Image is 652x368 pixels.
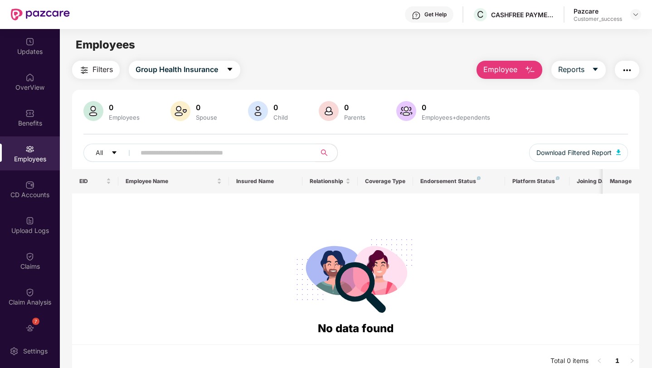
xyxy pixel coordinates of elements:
span: left [597,358,602,363]
button: search [315,144,338,162]
div: Employees [107,114,141,121]
span: EID [79,178,104,185]
img: svg+xml;base64,PHN2ZyB4bWxucz0iaHR0cDovL3d3dy53My5vcmcvMjAwMC9zdmciIHhtbG5zOnhsaW5rPSJodHRwOi8vd3... [525,65,535,76]
div: Child [272,114,290,121]
div: 0 [342,103,367,112]
span: Group Health Insurance [136,64,218,75]
img: svg+xml;base64,PHN2ZyBpZD0iQmVuZWZpdHMiIHhtbG5zPSJodHRwOi8vd3d3LnczLm9yZy8yMDAwL3N2ZyIgd2lkdGg9Ij... [25,109,34,118]
span: Employees [76,38,135,51]
th: Relationship [302,169,358,194]
button: Filters [72,61,120,79]
img: svg+xml;base64,PHN2ZyBpZD0iQ0RfQWNjb3VudHMiIGRhdGEtbmFtZT0iQ0QgQWNjb3VudHMiIHhtbG5zPSJodHRwOi8vd3... [25,180,34,189]
img: svg+xml;base64,PHN2ZyB4bWxucz0iaHR0cDovL3d3dy53My5vcmcvMjAwMC9zdmciIHhtbG5zOnhsaW5rPSJodHRwOi8vd3... [319,101,339,121]
button: Employee [477,61,542,79]
button: Group Health Insurancecaret-down [129,61,240,79]
div: Employees+dependents [420,114,492,121]
th: Coverage Type [358,169,413,194]
img: svg+xml;base64,PHN2ZyB4bWxucz0iaHR0cDovL3d3dy53My5vcmcvMjAwMC9zdmciIHhtbG5zOnhsaW5rPSJodHRwOi8vd3... [83,101,103,121]
img: svg+xml;base64,PHN2ZyBpZD0iVXBkYXRlZCIgeG1sbnM9Imh0dHA6Ly93d3cudzMub3JnLzIwMDAvc3ZnIiB3aWR0aD0iMj... [25,37,34,46]
div: Settings [20,347,50,356]
span: C [477,9,484,20]
span: caret-down [592,66,599,74]
img: svg+xml;base64,PHN2ZyBpZD0iRW1wbG95ZWVzIiB4bWxucz0iaHR0cDovL3d3dy53My5vcmcvMjAwMC9zdmciIHdpZHRoPS... [25,145,34,154]
span: No data found [318,322,394,335]
span: Employee Name [126,178,215,185]
img: svg+xml;base64,PHN2ZyBpZD0iSG9tZSIgeG1sbnM9Imh0dHA6Ly93d3cudzMub3JnLzIwMDAvc3ZnIiB3aWR0aD0iMjAiIG... [25,73,34,82]
span: caret-down [226,66,234,74]
div: Pazcare [574,7,622,15]
span: search [315,149,333,156]
div: 0 [107,103,141,112]
th: Employee Name [118,169,229,194]
img: svg+xml;base64,PHN2ZyB4bWxucz0iaHR0cDovL3d3dy53My5vcmcvMjAwMC9zdmciIHdpZHRoPSIyNCIgaGVpZ2h0PSIyNC... [622,65,633,76]
div: Customer_success [574,15,622,23]
span: Reports [558,64,584,75]
div: 0 [194,103,219,112]
img: svg+xml;base64,PHN2ZyBpZD0iQ2xhaW0iIHhtbG5zPSJodHRwOi8vd3d3LnczLm9yZy8yMDAwL3N2ZyIgd2lkdGg9IjIwIi... [25,252,34,261]
img: svg+xml;base64,PHN2ZyB4bWxucz0iaHR0cDovL3d3dy53My5vcmcvMjAwMC9zdmciIHhtbG5zOnhsaW5rPSJodHRwOi8vd3... [170,101,190,121]
div: 0 [272,103,290,112]
img: svg+xml;base64,PHN2ZyBpZD0iU2V0dGluZy0yMHgyMCIgeG1sbnM9Imh0dHA6Ly93d3cudzMub3JnLzIwMDAvc3ZnIiB3aW... [10,347,19,356]
div: Parents [342,114,367,121]
div: CASHFREE PAYMENTS INDIA PVT. LTD. [491,10,555,19]
button: Allcaret-down [83,144,139,162]
span: right [629,358,635,363]
div: 7 [32,318,39,325]
div: Endorsement Status [420,178,498,185]
span: Download Filtered Report [536,148,612,158]
img: svg+xml;base64,PHN2ZyBpZD0iQ2xhaW0iIHhtbG5zPSJodHRwOi8vd3d3LnczLm9yZy8yMDAwL3N2ZyIgd2lkdGg9IjIwIi... [25,288,34,297]
th: Joining Date [569,169,625,194]
span: All [96,148,103,158]
div: 0 [420,103,492,112]
button: Reportscaret-down [551,61,606,79]
div: Get Help [424,11,447,18]
img: svg+xml;base64,PHN2ZyB4bWxucz0iaHR0cDovL3d3dy53My5vcmcvMjAwMC9zdmciIHhtbG5zOnhsaW5rPSJodHRwOi8vd3... [616,150,621,155]
th: Insured Name [229,169,303,194]
img: svg+xml;base64,PHN2ZyBpZD0iSGVscC0zMngzMiIgeG1sbnM9Imh0dHA6Ly93d3cudzMub3JnLzIwMDAvc3ZnIiB3aWR0aD... [412,11,421,20]
img: svg+xml;base64,PHN2ZyBpZD0iRW5kb3JzZW1lbnRzIiB4bWxucz0iaHR0cDovL3d3dy53My5vcmcvMjAwMC9zdmciIHdpZH... [25,324,34,333]
img: svg+xml;base64,PHN2ZyB4bWxucz0iaHR0cDovL3d3dy53My5vcmcvMjAwMC9zdmciIHhtbG5zOnhsaW5rPSJodHRwOi8vd3... [396,101,416,121]
th: Manage [603,169,639,194]
div: Platform Status [512,178,562,185]
button: Download Filtered Report [529,144,628,162]
img: svg+xml;base64,PHN2ZyB4bWxucz0iaHR0cDovL3d3dy53My5vcmcvMjAwMC9zdmciIHhtbG5zOnhsaW5rPSJodHRwOi8vd3... [248,101,268,121]
th: EID [72,169,118,194]
a: 1 [610,354,625,368]
span: Filters [92,64,113,75]
img: svg+xml;base64,PHN2ZyB4bWxucz0iaHR0cDovL3d3dy53My5vcmcvMjAwMC9zdmciIHdpZHRoPSI4IiBoZWlnaHQ9IjgiIH... [477,176,481,180]
img: New Pazcare Logo [11,9,70,20]
img: svg+xml;base64,PHN2ZyB4bWxucz0iaHR0cDovL3d3dy53My5vcmcvMjAwMC9zdmciIHdpZHRoPSIyODgiIGhlaWdodD0iMj... [290,228,421,320]
img: svg+xml;base64,PHN2ZyB4bWxucz0iaHR0cDovL3d3dy53My5vcmcvMjAwMC9zdmciIHdpZHRoPSIyNCIgaGVpZ2h0PSIyNC... [79,65,90,76]
img: svg+xml;base64,PHN2ZyBpZD0iRHJvcGRvd24tMzJ4MzIiIHhtbG5zPSJodHRwOi8vd3d3LnczLm9yZy8yMDAwL3N2ZyIgd2... [632,11,639,18]
span: caret-down [111,150,117,157]
img: svg+xml;base64,PHN2ZyBpZD0iVXBsb2FkX0xvZ3MiIGRhdGEtbmFtZT0iVXBsb2FkIExvZ3MiIHhtbG5zPSJodHRwOi8vd3... [25,216,34,225]
div: Spouse [194,114,219,121]
img: svg+xml;base64,PHN2ZyB4bWxucz0iaHR0cDovL3d3dy53My5vcmcvMjAwMC9zdmciIHdpZHRoPSI4IiBoZWlnaHQ9IjgiIH... [556,176,560,180]
span: Employee [483,64,517,75]
span: Relationship [310,178,344,185]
